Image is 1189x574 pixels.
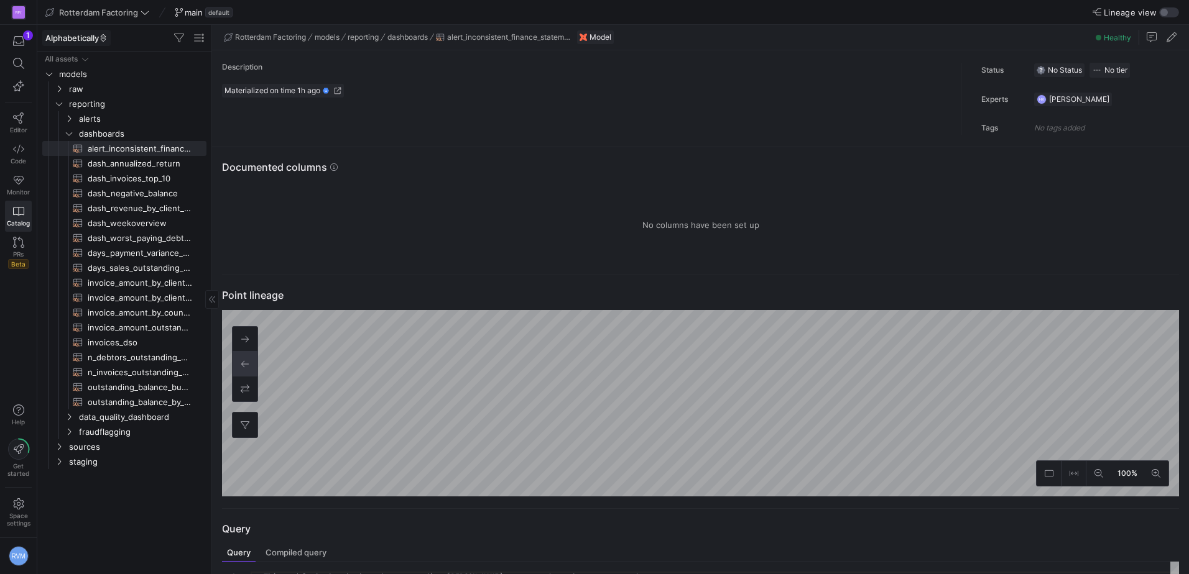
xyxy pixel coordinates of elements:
[42,96,206,111] div: Press SPACE to select this row.
[45,33,108,43] span: Alphabetically
[5,201,32,232] a: Catalog
[447,33,573,42] span: alert_inconsistent_finance_statement
[42,245,206,260] a: days_payment_variance_by_client_date​​​​​​​​​​
[5,139,32,170] a: Code
[266,549,326,557] span: Compiled query
[387,33,428,42] span: dashboards
[42,141,206,156] a: alert_inconsistent_finance_statement​​​​​​​​​​
[79,112,205,126] span: alerts
[5,399,32,431] button: Help
[42,335,206,350] a: invoices_dso​​​​​​​​​​
[88,231,192,245] span: dash_worst_paying_debtors_by_client_debtor​​​​​​​​​​
[42,156,206,171] div: Press SPACE to select this row.
[42,81,206,96] div: Press SPACE to select this row.
[42,424,206,439] div: Press SPACE to select this row.
[5,493,32,532] a: Spacesettings
[88,261,192,275] span: days_sales_outstanding_by_client_date​​​​​​​​​​
[42,290,206,305] a: invoice_amount_by_client_debtor​​​​​​​​​​
[88,306,192,320] span: invoice_amount_by_country​​​​​​​​​​
[42,260,206,275] div: Press SPACE to select this row.
[42,30,111,46] button: Alphabetically
[42,111,206,126] div: Press SPACE to select this row.
[222,160,327,175] h3: Documented columns
[313,30,341,45] button: models
[11,418,26,426] span: Help
[42,245,206,260] div: Press SPACE to select this row.
[1104,33,1131,42] span: Healthy
[42,126,206,141] div: Press SPACE to select this row.
[88,365,192,380] span: n_invoices_outstanding_by_client​​​​​​​​​​
[227,549,251,557] span: Query
[42,216,206,230] div: Press SPACE to select this row.
[42,230,206,245] div: Press SPACE to select this row.
[5,543,32,569] button: RVM
[10,126,27,134] span: Editor
[7,188,30,196] span: Monitor
[1104,66,1127,75] span: No tier
[42,260,206,275] a: days_sales_outstanding_by_client_date​​​​​​​​​​
[205,7,233,17] span: default
[79,410,205,424] span: data_quality_dashboard
[235,33,306,42] span: Rotterdam Factoring
[88,380,192,394] span: outstanding_balance_buckets​​​​​​​​​​
[42,439,206,454] div: Press SPACE to select this row.
[42,171,206,186] a: dash_invoices_top_10​​​​​​​​​​
[1092,65,1102,75] img: No tier
[42,201,206,216] div: Press SPACE to select this row.
[981,95,1034,104] h4: Experts
[12,6,25,19] div: RF(
[42,394,206,409] div: Press SPACE to select this row.
[42,290,206,305] div: Press SPACE to select this row.
[1048,66,1082,75] span: No Status
[580,34,587,41] img: undefined
[88,395,192,409] span: outstanding_balance_by_sector​​​​​​​​​​
[1034,121,1085,135] p: No tags added
[42,52,206,66] div: Press SPACE to select this row.
[981,66,1034,75] h4: Status
[7,512,30,527] span: Space settings
[42,186,206,201] a: dash_negative_balance​​​​​​​​​​
[346,30,381,45] button: reporting
[434,30,575,45] button: alert_inconsistent_finance_statement
[1104,7,1157,17] span: Lineage view
[79,425,205,439] span: fraudflagging
[69,97,205,111] span: reporting
[13,250,24,258] span: PRs
[42,4,152,20] button: Rotterdam Factoring
[222,30,308,45] button: Rotterdam Factoring
[59,7,138,17] span: Rotterdam Factoring
[9,546,29,566] div: RVM
[88,142,192,156] span: alert_inconsistent_finance_statement​​​​​​​​​​
[69,440,205,454] span: sources
[5,232,32,274] a: PRsBeta
[11,157,26,165] span: Code
[42,335,206,350] div: Press SPACE to select this row.
[42,409,206,424] div: Press SPACE to select this row.
[42,275,206,290] a: invoice_amount_by_client_date​​​​​​​​​​
[1037,94,1047,104] div: HK
[59,67,205,81] span: models
[42,380,206,394] a: outstanding_balance_buckets​​​​​​​​​​
[88,186,192,201] span: dash_negative_balance​​​​​​​​​​
[88,276,192,290] span: invoice_amount_by_client_date​​​​​​​​​​
[88,335,192,350] span: invoices_dso​​​​​​​​​​
[5,170,32,201] a: Monitor
[88,321,192,335] span: invoice_amount_outstanding_by_client​​​​​​​​​​
[88,350,192,365] span: n_debtors_outstanding_by_client​​​​​​​​​​
[42,350,206,365] a: n_debtors_outstanding_by_client​​​​​​​​​​
[42,171,206,186] div: Press SPACE to select this row.
[348,33,379,42] span: reporting
[88,201,192,216] span: dash_revenue_by_client_weekly​​​​​​​​​​
[42,394,206,409] a: outstanding_balance_by_sector​​​​​​​​​​
[42,230,206,245] a: dash_worst_paying_debtors_by_client_debtor​​​​​​​​​​
[185,7,203,17] span: main
[42,141,206,156] div: Press SPACE to select this row.
[42,156,206,171] a: dash_annualized_return​​​​​​​​​​
[386,30,430,45] button: dashboards
[5,2,32,23] a: RF(
[42,365,206,380] a: n_invoices_outstanding_by_client​​​​​​​​​​
[42,201,206,216] a: dash_revenue_by_client_weekly​​​​​​​​​​
[42,350,206,365] div: Press SPACE to select this row.
[42,454,206,469] div: Press SPACE to select this row.
[224,86,320,95] span: Materialized on time 1h ago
